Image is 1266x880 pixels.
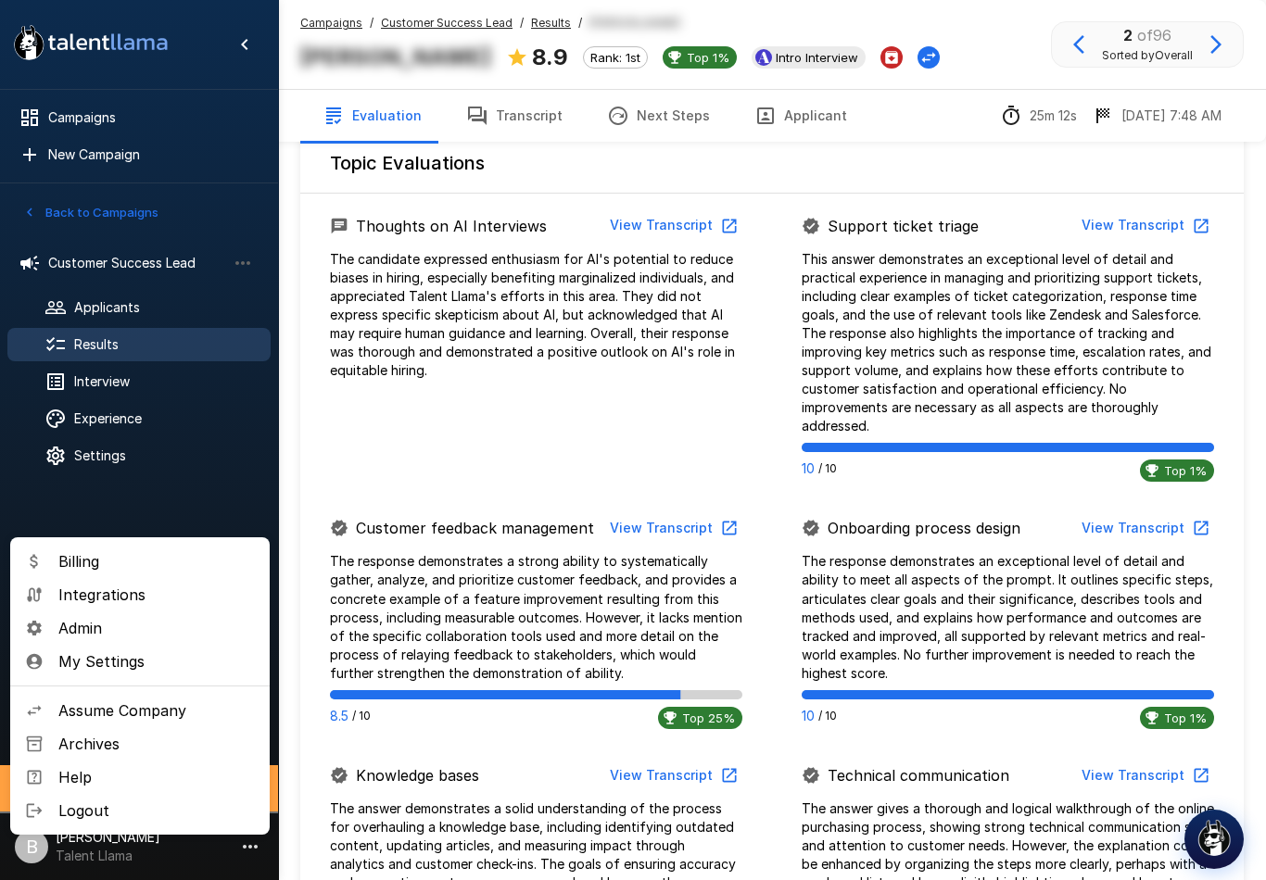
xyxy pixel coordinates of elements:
[58,584,255,606] span: Integrations
[58,699,255,722] span: Assume Company
[58,799,255,822] span: Logout
[58,550,255,572] span: Billing
[58,650,255,673] span: My Settings
[58,617,255,639] span: Admin
[58,766,255,788] span: Help
[58,733,255,755] span: Archives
